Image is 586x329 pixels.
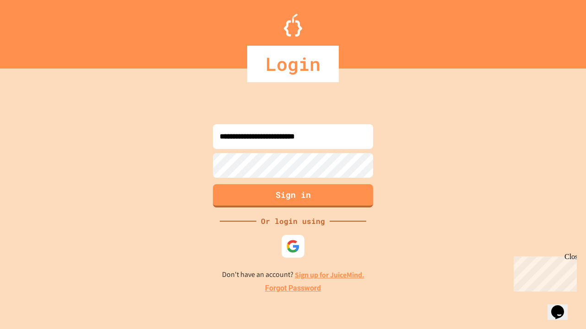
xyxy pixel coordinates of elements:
[222,269,364,281] p: Don't have an account?
[548,292,577,320] iframe: chat widget
[247,46,339,82] div: Login
[256,216,330,227] div: Or login using
[213,184,373,207] button: Sign in
[265,283,321,294] a: Forgot Password
[510,253,577,292] iframe: chat widget
[295,270,364,280] a: Sign up for JuiceMind.
[4,4,63,58] div: Chat with us now!Close
[284,14,302,37] img: Logo.svg
[286,239,300,253] img: google-icon.svg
